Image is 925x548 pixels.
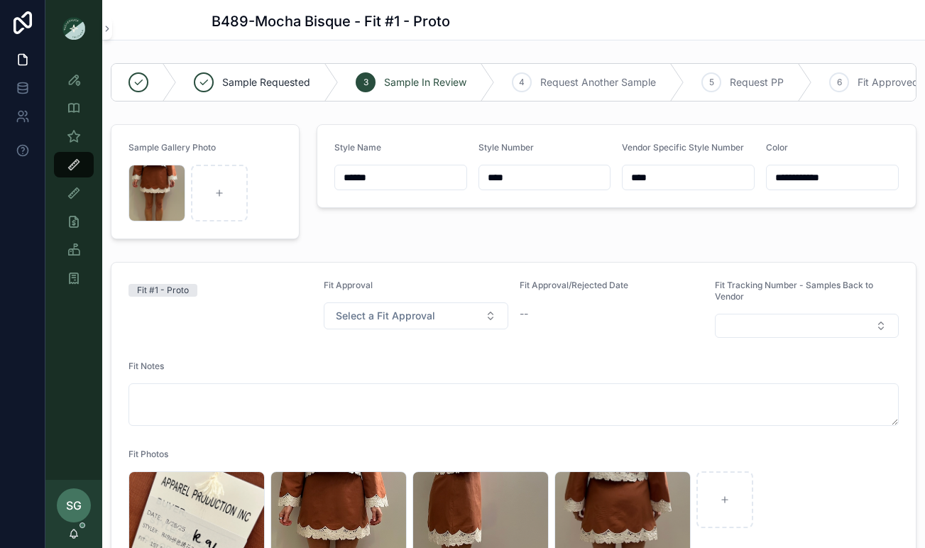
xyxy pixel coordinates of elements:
span: Sample In Review [384,75,466,89]
span: 4 [519,77,525,88]
span: Color [766,142,788,153]
span: Fit Photos [128,449,168,459]
span: Style Name [334,142,381,153]
h1: B489-Mocha Bisque - Fit #1 - Proto [212,11,450,31]
span: Select a Fit Approval [336,309,435,323]
span: Style Number [478,142,534,153]
span: Fit Approved [858,75,919,89]
button: Select Button [715,314,899,338]
span: Fit Approval [324,280,373,290]
div: Fit #1 - Proto [137,284,189,297]
span: SG [66,497,82,514]
button: Select Button [324,302,508,329]
span: Vendor Specific Style Number [622,142,744,153]
img: App logo [62,17,85,40]
span: Request Another Sample [540,75,656,89]
span: Sample Gallery Photo [128,142,216,153]
span: Fit Notes [128,361,164,371]
span: Sample Requested [222,75,310,89]
span: -- [520,307,528,321]
span: 6 [837,77,842,88]
div: scrollable content [45,57,102,309]
span: 3 [363,77,368,88]
span: Request PP [730,75,784,89]
span: Fit Approval/Rejected Date [520,280,628,290]
span: 5 [709,77,714,88]
span: Fit Tracking Number - Samples Back to Vendor [715,280,873,302]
